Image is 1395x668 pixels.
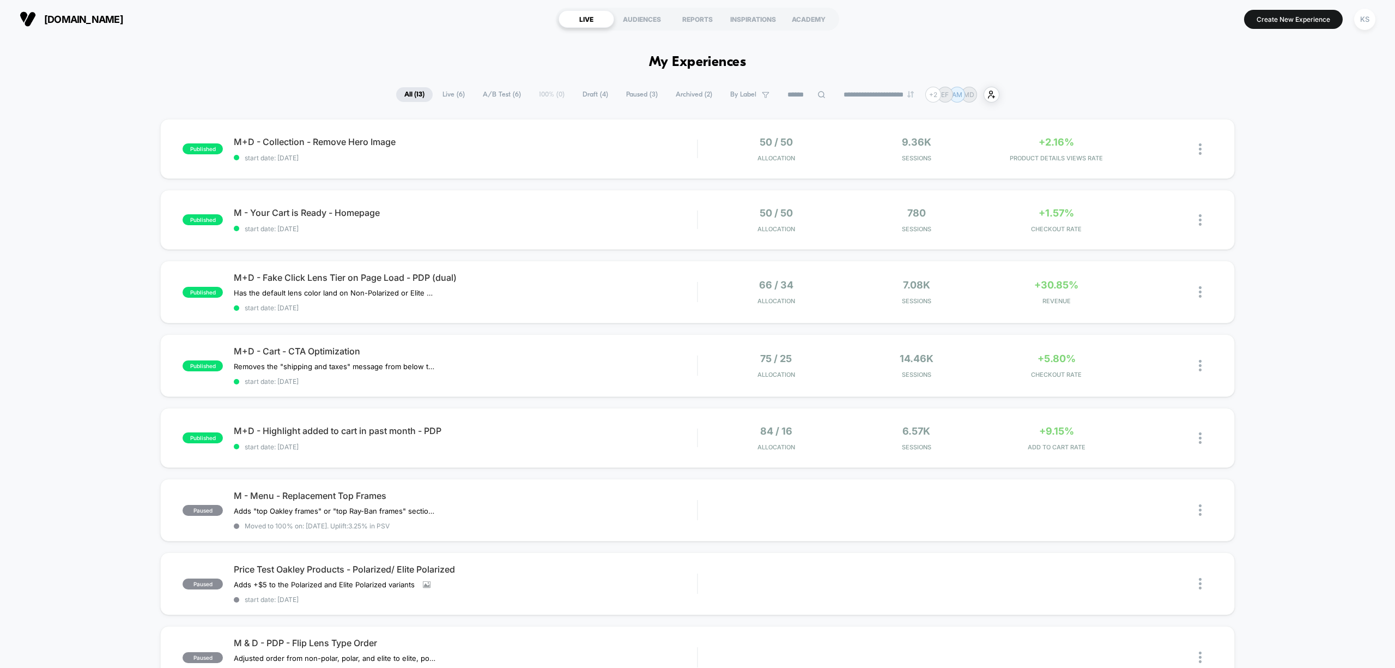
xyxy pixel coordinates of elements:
h1: My Experiences [649,55,747,70]
span: 50 / 50 [760,207,793,219]
span: 50 / 50 [760,136,793,148]
div: INSPIRATIONS [725,10,781,28]
span: 7.08k [903,279,930,291]
span: +2.16% [1039,136,1074,148]
div: AUDIENCES [614,10,670,28]
span: Removes the "shipping and taxes" message from below the CTA and replaces it with message about re... [234,362,436,371]
p: EF [941,91,949,99]
span: paused [183,505,223,516]
img: end [907,91,914,98]
span: [DOMAIN_NAME] [44,14,123,25]
span: Sessions [849,443,984,451]
span: published [183,432,223,443]
div: REPORTS [670,10,725,28]
span: A/B Test ( 6 ) [475,87,529,102]
span: start date: [DATE] [234,154,697,162]
span: 9.36k [902,136,931,148]
span: CHECKOUT RATE [989,225,1124,233]
img: close [1199,432,1202,444]
span: Sessions [849,154,984,162]
span: paused [183,652,223,663]
img: close [1199,143,1202,155]
span: 66 / 34 [759,279,793,291]
span: +9.15% [1039,425,1074,437]
span: Moved to 100% on: [DATE] . Uplift: 3.25% in PSV [245,522,390,530]
span: PRODUCT DETAILS VIEWS RATE [989,154,1124,162]
div: LIVE [559,10,614,28]
img: close [1199,504,1202,516]
span: Sessions [849,225,984,233]
span: All ( 13 ) [396,87,433,102]
span: published [183,143,223,154]
span: M - Menu - Replacement Top Frames [234,490,697,501]
img: Visually logo [20,11,36,27]
span: Live ( 6 ) [434,87,473,102]
span: By Label [730,91,756,99]
span: start date: [DATE] [234,304,697,312]
span: Price Test Oakley Products - Polarized/ Elite Polarized [234,564,697,575]
span: Allocation [757,297,795,305]
span: start date: [DATE] [234,377,697,386]
span: ADD TO CART RATE [989,443,1124,451]
span: start date: [DATE] [234,443,697,451]
p: AM [952,91,962,99]
span: Paused ( 3 ) [618,87,666,102]
span: published [183,360,223,371]
span: Draft ( 4 ) [574,87,616,102]
span: start date: [DATE] [234,225,697,233]
span: Sessions [849,297,984,305]
span: REVENUE [989,297,1124,305]
span: paused [183,579,223,589]
span: Allocation [757,371,795,378]
button: KS [1351,8,1379,31]
span: +1.57% [1039,207,1074,219]
img: close [1199,578,1202,589]
span: M+D - Cart - CTA Optimization [234,346,697,357]
span: Adjusted order from non-polar, polar, and elite to elite, polar, and non-polar in variant [234,654,436,663]
span: Allocation [757,225,795,233]
span: 14.46k [900,353,933,364]
span: Has the default lens color land on Non-Polarized or Elite Polarized to see if that performs bette... [234,288,436,297]
span: 780 [907,207,926,219]
div: + 2 [925,87,941,103]
span: M+D - Highlight added to cart in past month - PDP [234,425,697,436]
span: Adds +$5 to the Polarized and Elite Polarized variants [234,580,415,589]
img: close [1199,652,1202,663]
span: published [183,287,223,298]
span: +5.80% [1038,353,1076,364]
span: 75 / 25 [760,353,792,364]
div: ACADEMY [781,10,836,28]
img: close [1199,214,1202,226]
span: Adds "top Oakley frames" or "top Ray-Ban frames" section to replacement lenses for Oakley and Ray... [234,507,436,515]
span: 84 / 16 [760,425,792,437]
img: close [1199,360,1202,371]
span: published [183,214,223,225]
span: M+D - Fake Click Lens Tier on Page Load - PDP (dual) [234,272,697,283]
button: Create New Experience [1244,10,1343,29]
p: MD [963,91,974,99]
span: +30.85% [1034,279,1078,291]
span: Allocation [757,443,795,451]
span: Sessions [849,371,984,378]
img: close [1199,286,1202,298]
button: [DOMAIN_NAME] [16,10,126,28]
div: KS [1354,9,1375,30]
span: CHECKOUT RATE [989,371,1124,378]
span: Archived ( 2 ) [668,87,720,102]
span: M - Your Cart is Ready - Homepage [234,207,697,218]
span: 6.57k [902,425,930,437]
span: M & D - PDP - Flip Lens Type Order [234,637,697,648]
span: M+D - Collection - Remove Hero Image [234,136,697,147]
span: Allocation [757,154,795,162]
span: start date: [DATE] [234,595,697,604]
